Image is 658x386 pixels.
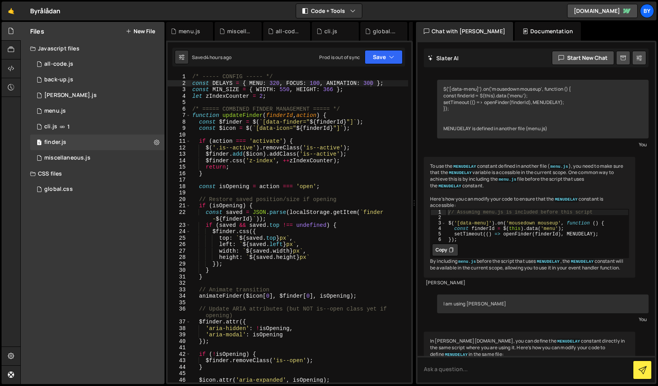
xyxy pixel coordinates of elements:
[168,357,191,364] div: 43
[453,164,477,169] code: MENUDELAY
[168,132,191,138] div: 10
[432,244,458,256] button: Copy
[44,154,90,162] div: miscellaneous.js
[168,351,191,358] div: 42
[44,186,73,193] div: global.css
[30,150,164,166] div: 10338/45237.js
[168,325,191,332] div: 38
[168,319,191,325] div: 37
[437,294,649,314] div: I am using [PERSON_NAME]
[30,27,44,36] h2: Files
[168,345,191,351] div: 41
[319,54,360,61] div: Prod is out of sync
[44,61,73,68] div: all-code.js
[431,226,446,232] div: 4
[168,119,191,126] div: 8
[30,119,164,135] div: 10338/23371.js
[168,171,191,177] div: 16
[44,92,97,99] div: [PERSON_NAME].js
[431,215,446,221] div: 2
[168,254,191,261] div: 28
[168,106,191,113] div: 6
[437,183,462,189] code: MENUDELAY
[168,261,191,268] div: 29
[168,280,191,287] div: 32
[428,54,459,62] h2: Slater AI
[426,280,633,286] div: [PERSON_NAME]
[168,241,191,248] div: 26
[168,93,191,100] div: 4
[567,4,638,18] a: [DOMAIN_NAME]
[126,28,155,34] button: New File
[168,209,191,222] div: 22
[168,203,191,209] div: 21
[168,151,191,158] div: 13
[640,4,654,18] a: By
[168,80,191,87] div: 2
[444,352,468,357] code: MENUDELAY
[179,27,200,35] div: menu.js
[168,248,191,255] div: 27
[21,166,164,181] div: CSS files
[554,197,578,202] code: MENUDELAY
[570,259,594,264] code: MENUDELAY
[439,140,647,149] div: You
[168,364,191,371] div: 44
[168,267,191,274] div: 30
[30,6,60,16] div: Byrålådan
[557,339,581,344] code: MENUDELAY
[168,138,191,145] div: 11
[168,306,191,319] div: 36
[168,183,191,190] div: 18
[227,27,252,35] div: miscellaneous.js
[168,125,191,132] div: 9
[515,22,581,41] div: Documentation
[439,315,647,323] div: You
[168,235,191,242] div: 25
[373,27,398,35] div: global.css
[168,338,191,345] div: 40
[44,76,73,83] div: back-up.js
[431,232,446,237] div: 5
[206,54,232,61] div: 4 hours ago
[168,300,191,306] div: 35
[30,88,164,103] div: 10338/45273.js
[550,164,569,169] code: menu.js
[431,237,446,242] div: 6
[168,74,191,80] div: 1
[424,157,635,278] div: To use the constant defined in another file ( ), you need to make sure that the variable is acces...
[44,123,57,130] div: cli.js
[168,274,191,280] div: 31
[168,177,191,183] div: 17
[67,124,70,130] span: 1
[365,50,403,64] button: Save
[324,27,337,35] div: cli.js
[168,287,191,293] div: 33
[30,181,164,197] div: 10338/24192.css
[552,51,614,65] button: Start new chat
[168,158,191,164] div: 14
[536,259,560,264] code: MENUDELAY
[498,177,517,182] code: menu.js
[431,221,446,226] div: 3
[168,293,191,300] div: 34
[168,370,191,377] div: 45
[37,140,42,146] span: 1
[296,4,362,18] button: Code + Tools
[21,41,164,56] div: Javascript files
[168,222,191,229] div: 23
[431,210,446,215] div: 1
[168,332,191,338] div: 39
[448,170,472,176] code: MENUDELAY
[416,22,513,41] div: Chat with [PERSON_NAME]
[44,108,66,115] div: menu.js
[168,228,191,235] div: 24
[192,54,232,61] div: Saved
[168,86,191,93] div: 3
[168,377,191,384] div: 46
[30,72,164,88] div: 10338/45267.js
[30,135,164,150] div: 10338/24973.js
[168,145,191,151] div: 12
[30,103,164,119] div: 10338/45238.js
